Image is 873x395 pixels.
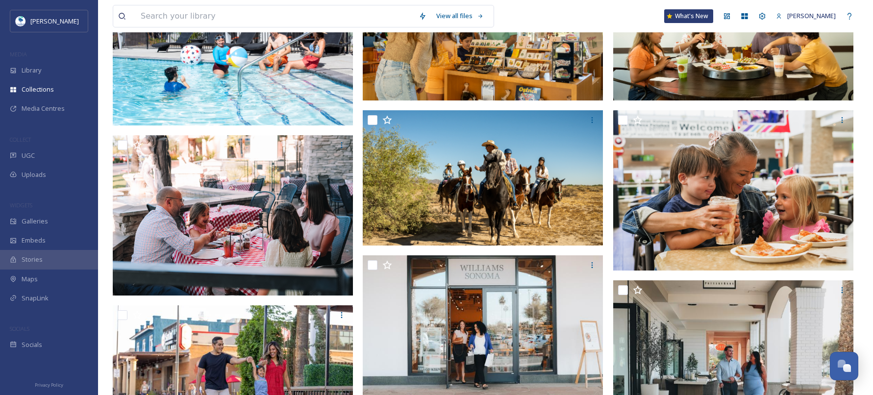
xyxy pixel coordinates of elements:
[22,170,46,179] span: Uploads
[10,50,27,58] span: MEDIA
[787,11,836,20] span: [PERSON_NAME]
[22,85,54,94] span: Collections
[22,236,46,245] span: Embeds
[10,325,29,332] span: SOCIALS
[10,201,32,209] span: WIDGETS
[35,378,63,390] a: Privacy Policy
[22,255,43,264] span: Stories
[35,382,63,388] span: Privacy Policy
[22,274,38,284] span: Maps
[22,340,42,349] span: Socials
[22,294,49,303] span: SnapLink
[22,104,65,113] span: Media Centres
[22,151,35,160] span: UGC
[431,6,489,25] a: View all files
[22,217,48,226] span: Galleries
[830,352,858,380] button: Open Chat
[10,136,31,143] span: COLLECT
[613,110,853,271] img: DSC01252.jpg
[113,135,353,296] img: DSC00356.jpg
[363,110,603,246] img: DSCF8974.jpg
[30,17,79,25] span: [PERSON_NAME]
[771,6,841,25] a: [PERSON_NAME]
[16,16,25,26] img: download.jpeg
[664,9,713,23] a: What's New
[22,66,41,75] span: Library
[136,5,414,27] input: Search your library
